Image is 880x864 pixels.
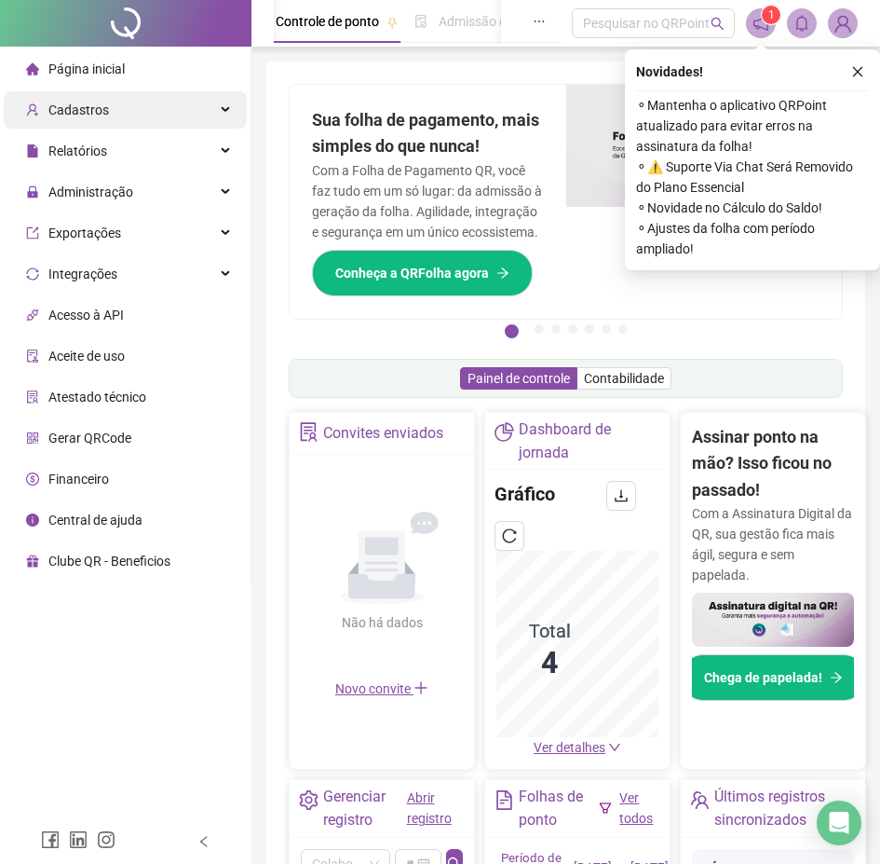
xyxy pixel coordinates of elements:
[26,144,39,158] span: file
[26,267,39,281] span: sync
[636,157,869,198] span: ⚬ ⚠️ Suporte Via Chat Será Removido do Plano Essencial
[276,14,379,29] span: Controle de ponto
[714,785,856,831] div: Últimos registros sincronizados
[602,324,611,334] button: 6
[496,267,509,280] span: arrow-right
[608,741,621,754] span: down
[585,324,594,334] button: 5
[762,6,780,24] sup: 1
[534,740,621,755] a: Ver detalhes down
[830,671,843,684] span: arrow-right
[599,802,612,815] span: filter
[494,790,514,810] span: file-text
[48,472,109,487] span: Financeiro
[793,15,810,32] span: bell
[26,185,39,199] span: lock
[48,62,125,76] span: Página inicial
[48,185,133,199] span: Administração
[551,324,561,334] button: 3
[817,801,861,845] div: Open Intercom Messenger
[614,488,629,503] span: download
[494,422,514,442] span: pie-chart
[704,667,822,688] span: Chega de papelada!
[566,85,843,207] img: banner%2F8d14a306-6205-4263-8e5b-06e9a85ad873.png
[692,593,854,647] img: banner%2F02c71560-61a6-44d4-94b9-c8ab97240462.png
[618,324,628,334] button: 7
[48,431,131,446] span: Gerar QRCode
[533,15,546,28] span: ellipsis
[48,390,146,405] span: Atestado técnico
[41,830,60,849] span: facebook
[299,790,318,810] span: setting
[299,422,318,442] span: solution
[26,350,39,363] span: audit
[308,612,455,633] div: Não há dados
[48,349,125,363] span: Aceite de uso
[48,103,109,117] span: Cadastros
[619,790,653,826] a: Ver todos
[26,432,39,445] span: qrcode
[386,17,398,28] span: pushpin
[312,160,544,242] p: Com a Folha de Pagamento QR, você faz tudo em um só lugar: da admissão à geração da folha. Agilid...
[502,528,517,543] span: reload
[312,107,544,160] h2: Sua folha de pagamento, mais simples do que nunca!
[48,267,117,281] span: Integrações
[323,418,443,449] div: Convites enviados
[335,681,428,696] span: Novo convite
[711,17,724,31] span: search
[48,554,170,569] span: Clube QR - Beneficios
[681,654,866,701] button: Chega de papelada!
[407,790,452,826] a: Abrir registro
[413,680,428,695] span: plus
[26,391,39,404] span: solution
[584,371,664,386] span: Contabilidade
[26,555,39,568] span: gift
[26,103,39,117] span: user-add
[69,830,88,849] span: linkedin
[768,8,775,21] span: 1
[335,263,489,283] span: Conheça a QRFolha agora
[26,514,39,527] span: info-circle
[519,418,660,464] div: Dashboard de jornada
[26,309,39,322] span: api
[851,65,864,78] span: close
[48,226,121,240] span: Exportações
[534,740,605,755] span: Ver detalhes
[505,324,519,338] button: 1
[829,9,857,37] img: 59082
[519,785,599,831] div: Folhas de ponto
[312,250,533,296] button: Conheça a QRFolha agora
[692,503,854,585] p: Com a Assinatura Digital da QR, sua gestão fica mais ágil, segura e sem papelada.
[535,324,544,334] button: 2
[197,835,210,848] span: left
[414,15,427,28] span: file-done
[97,830,115,849] span: instagram
[636,198,869,218] span: ⚬ Novidade no Cálculo do Saldo!
[636,62,703,82] span: Novidades !
[692,424,854,503] h2: Assinar ponto na mão? Isso ficou no passado!
[636,218,869,259] span: ⚬ Ajustes da folha com período ampliado!
[494,481,555,507] h4: Gráfico
[48,513,142,528] span: Central de ajuda
[26,62,39,75] span: home
[636,95,869,157] span: ⚬ Mantenha o aplicativo QRPoint atualizado para evitar erros na assinatura da folha!
[467,371,570,386] span: Painel de controle
[752,15,769,32] span: notification
[48,144,107,158] span: Relatórios
[48,308,124,322] span: Acesso à API
[323,785,406,831] div: Gerenciar registro
[26,473,39,486] span: dollar
[568,324,577,334] button: 4
[439,14,535,29] span: Admissão digital
[26,226,39,240] span: export
[690,790,710,810] span: team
